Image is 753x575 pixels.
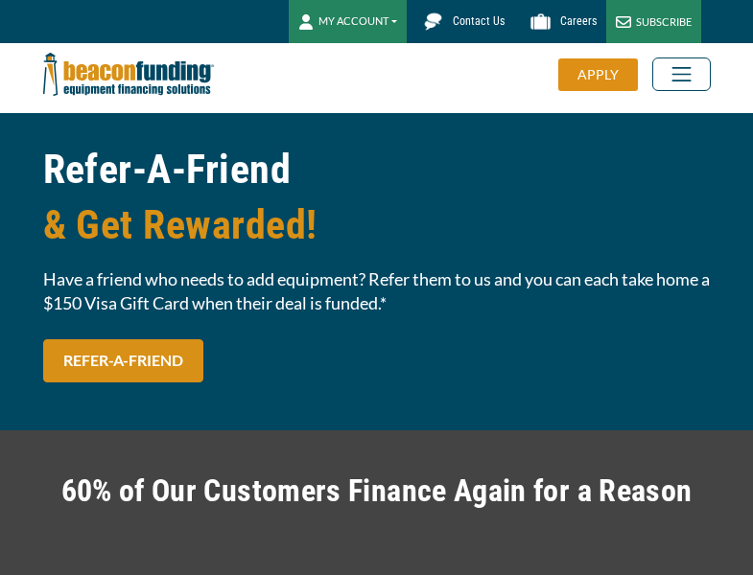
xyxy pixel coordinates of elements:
a: APPLY [558,58,652,91]
span: Have a friend who needs to add equipment? Refer them to us and you can each take home a $150 Visa... [43,267,711,315]
a: REFER-A-FRIEND [43,339,203,382]
h2: 60% of Our Customers Finance Again for a Reason [43,469,711,513]
span: & Get Rewarded! [43,197,711,253]
span: Contact Us [453,14,505,28]
span: Careers [560,14,597,28]
img: Beacon Funding Careers [524,5,557,38]
a: Careers [514,5,606,38]
button: Toggle navigation [652,57,711,91]
h1: Refer-A-Friend [43,142,711,253]
div: APPLY [558,58,638,91]
img: Beacon Funding chat [416,5,450,38]
a: Contact Us [407,5,514,38]
img: Beacon Funding Corporation logo [43,43,214,105]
